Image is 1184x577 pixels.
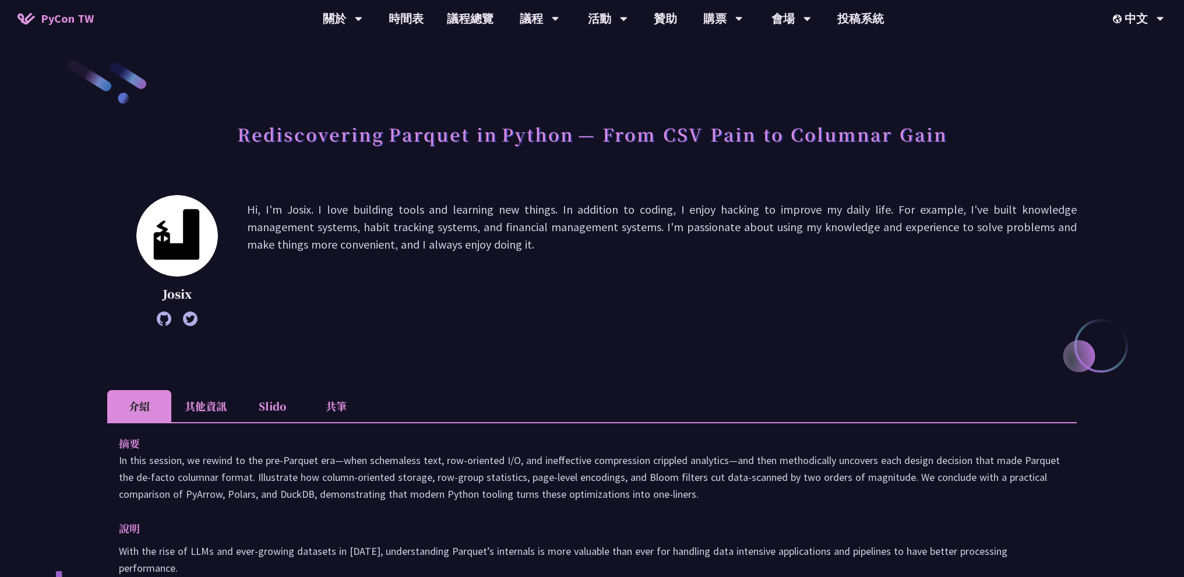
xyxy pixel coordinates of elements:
[1113,15,1125,23] img: Locale Icon
[136,285,218,303] p: Josix
[119,435,1042,452] p: 摘要
[237,116,947,151] h1: Rediscovering Parquet in Python — From CSV Pain to Columnar Gain
[17,13,35,24] img: Home icon of PyCon TW 2025
[107,390,171,422] li: 介紹
[6,4,105,33] a: PyCon TW
[119,452,1065,502] p: In this session, we rewind to the pre‑Parquet era—when schemaless text, row‑oriented I/O, and ine...
[136,195,218,277] img: Josix
[240,390,304,422] li: Slido
[171,390,240,422] li: 其他資訊
[304,390,368,422] li: 共筆
[247,201,1077,320] p: Hi, I'm Josix. I love building tools and learning new things. In addition to coding, I enjoy hack...
[41,10,94,27] span: PyCon TW
[119,520,1042,537] p: 說明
